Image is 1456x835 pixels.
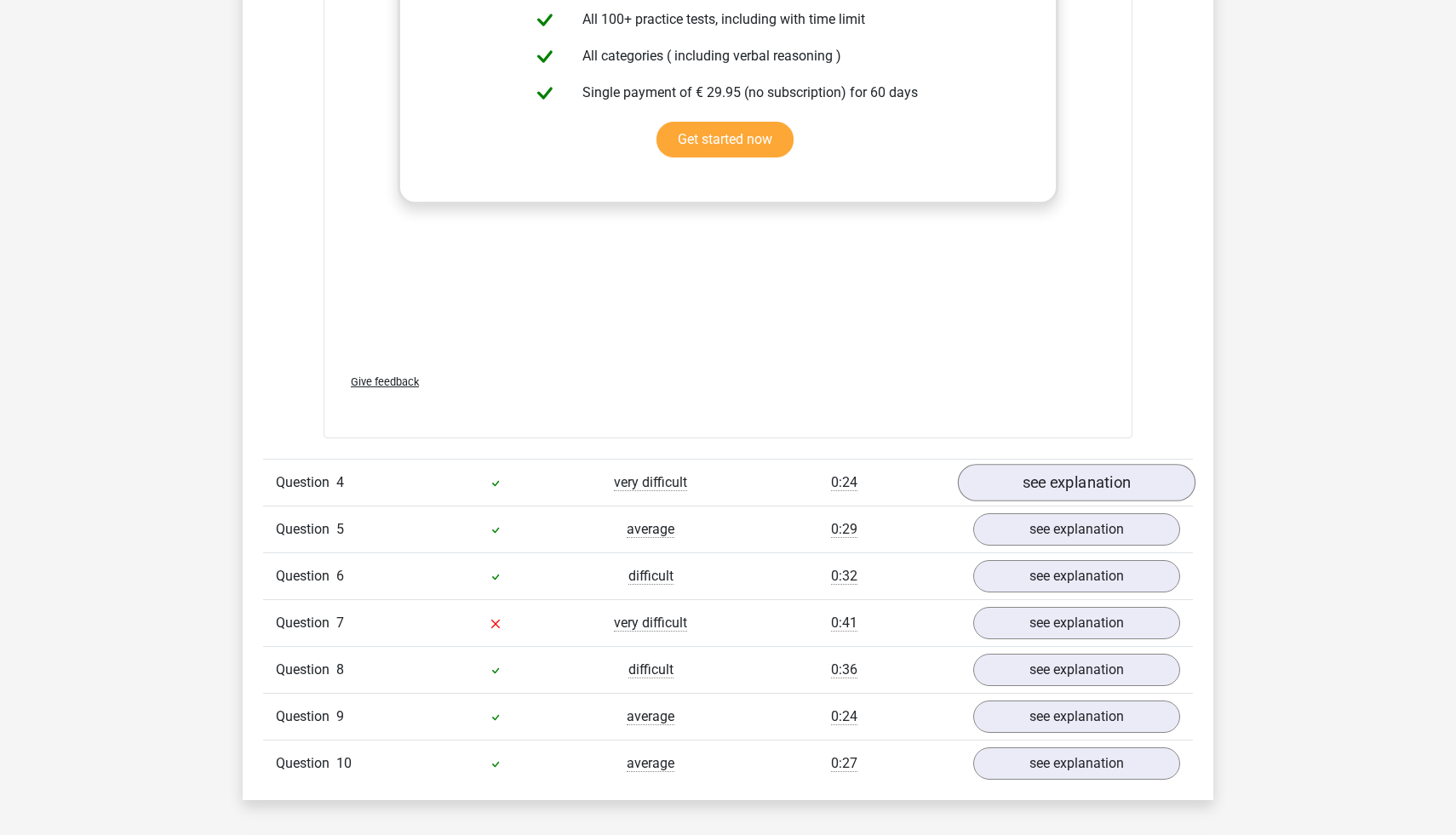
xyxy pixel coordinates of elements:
span: Question [276,753,336,774]
span: 0:41 [831,615,857,632]
span: very difficult [614,474,687,491]
span: average [627,708,674,725]
span: 0:29 [831,521,857,538]
span: Give feedback [351,375,419,388]
span: 5 [336,521,344,537]
span: average [627,521,674,538]
a: see explanation [973,654,1180,686]
span: Question [276,566,336,586]
a: see explanation [973,513,1180,546]
span: 0:24 [831,474,857,491]
span: 0:24 [831,708,857,725]
span: average [627,755,674,772]
span: 0:32 [831,568,857,585]
span: Question [276,472,336,493]
a: see explanation [973,560,1180,592]
span: difficult [628,661,674,678]
span: 8 [336,661,344,678]
span: Question [276,660,336,680]
a: see explanation [973,607,1180,639]
span: Question [276,519,336,540]
a: see explanation [973,747,1180,780]
span: Question [276,706,336,727]
span: 4 [336,474,344,490]
span: Question [276,613,336,633]
span: difficult [628,568,674,585]
span: very difficult [614,615,687,632]
span: 9 [336,708,344,724]
a: see explanation [973,701,1180,733]
span: 0:27 [831,755,857,772]
span: 10 [336,755,352,771]
span: 0:36 [831,661,857,678]
a: see explanation [958,464,1195,501]
span: 7 [336,615,344,631]
a: Get started now [656,122,794,157]
span: 6 [336,568,344,584]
